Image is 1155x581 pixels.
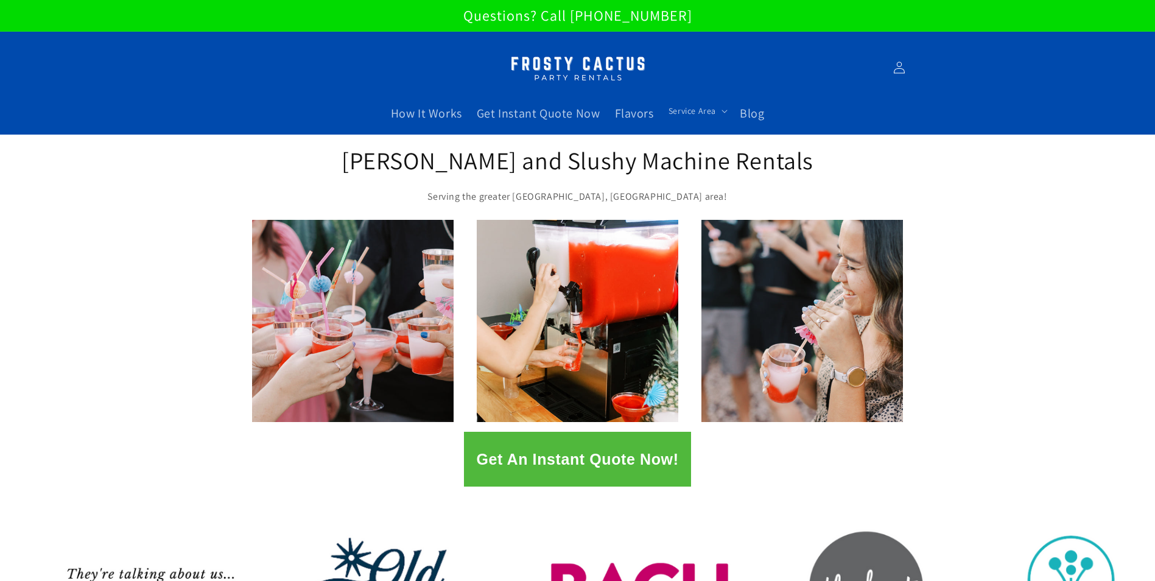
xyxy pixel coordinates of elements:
h2: [PERSON_NAME] and Slushy Machine Rentals [340,144,815,176]
button: Get An Instant Quote Now! [464,432,690,487]
a: Blog [732,98,771,129]
span: How It Works [391,105,462,121]
span: Get Instant Quote Now [477,105,600,121]
span: Flavors [615,105,654,121]
span: Blog [740,105,764,121]
span: Service Area [669,105,716,116]
a: Get Instant Quote Now [469,98,608,129]
a: How It Works [384,98,469,129]
a: Flavors [608,98,661,129]
summary: Service Area [661,98,732,124]
img: Margarita Machine Rental in Scottsdale, Phoenix, Tempe, Chandler, Gilbert, Mesa and Maricopa [502,49,654,87]
p: Serving the greater [GEOGRAPHIC_DATA], [GEOGRAPHIC_DATA] area! [340,188,815,206]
